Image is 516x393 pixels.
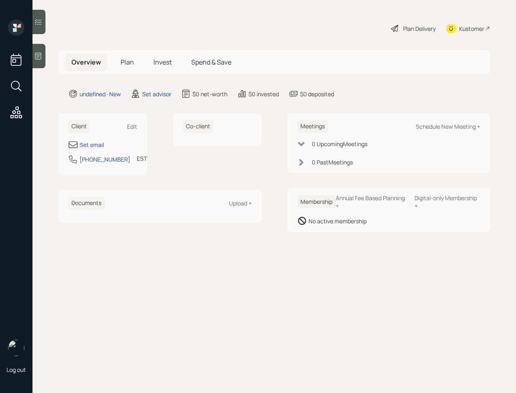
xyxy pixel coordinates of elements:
[403,24,436,33] div: Plan Delivery
[71,58,101,67] span: Overview
[68,196,105,210] h6: Documents
[297,195,336,209] h6: Membership
[297,120,328,133] h6: Meetings
[153,58,172,67] span: Invest
[8,340,24,356] img: retirable_logo.png
[68,120,90,133] h6: Client
[309,217,367,225] div: No active membership
[121,58,134,67] span: Plan
[191,58,231,67] span: Spend & Save
[80,155,130,164] div: [PHONE_NUMBER]
[336,194,408,209] div: Annual Fee Based Planning +
[300,90,334,98] div: $0 deposited
[80,90,121,98] div: undefined · New
[248,90,279,98] div: $0 invested
[6,366,26,374] div: Log out
[192,90,227,98] div: $0 net-worth
[229,199,252,207] div: Upload +
[312,140,367,148] div: 0 Upcoming Meeting s
[127,123,137,130] div: Edit
[312,158,353,166] div: 0 Past Meeting s
[137,154,147,163] div: EST
[183,120,214,133] h6: Co-client
[459,24,484,33] div: Kustomer
[80,140,104,149] div: Set email
[416,123,480,130] div: Schedule New Meeting +
[142,90,171,98] div: Set advisor
[415,194,480,209] div: Digital-only Membership +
